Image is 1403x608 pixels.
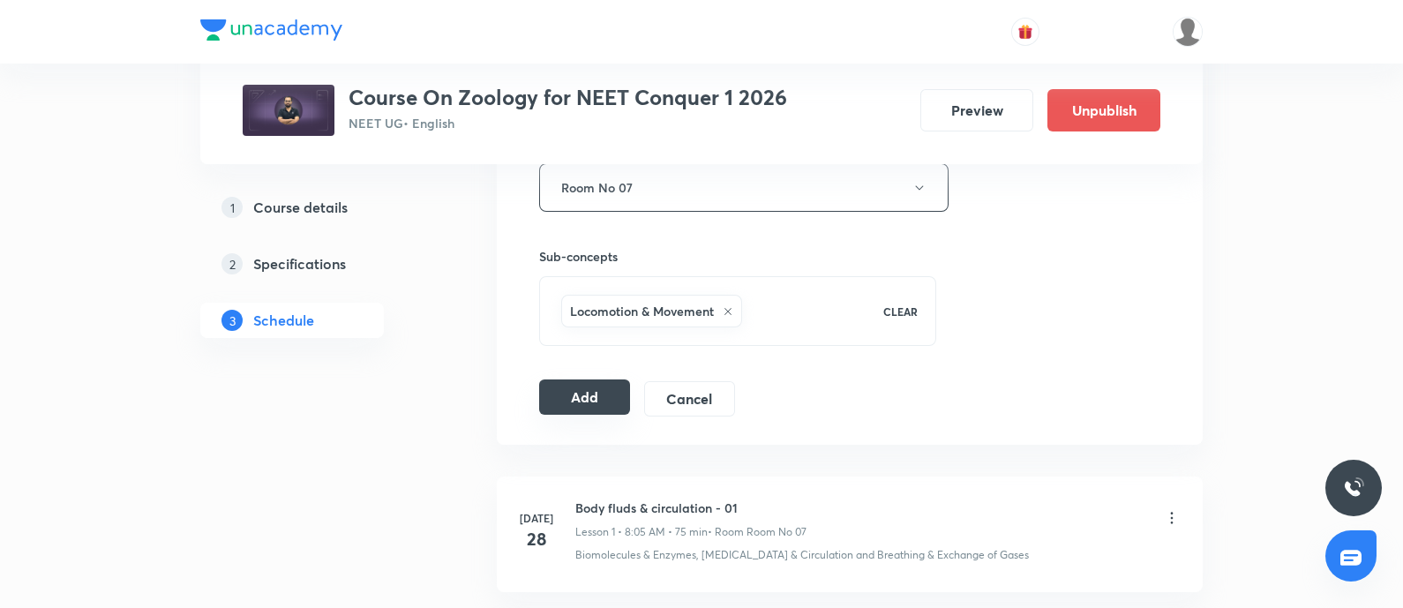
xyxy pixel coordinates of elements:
h4: 28 [519,526,554,552]
img: 77efec4301074c51a844fe0766cc5897.jpg [243,85,334,136]
h5: Course details [253,197,348,218]
button: avatar [1011,18,1039,46]
h5: Specifications [253,253,346,274]
p: CLEAR [883,304,918,319]
p: 2 [221,253,243,274]
a: 2Specifications [200,246,440,281]
button: Cancel [644,381,735,417]
h6: Body fluds & circulation - 01 [575,499,807,517]
h6: [DATE] [519,510,554,526]
h3: Course On Zoology for NEET Conquer 1 2026 [349,85,787,110]
h6: Sub-concepts [539,247,936,266]
p: 3 [221,310,243,331]
button: Room No 07 [539,163,949,212]
p: NEET UG • English [349,114,787,132]
p: • Room Room No 07 [708,524,807,540]
img: Company Logo [200,19,342,41]
a: Company Logo [200,19,342,45]
h5: Schedule [253,310,314,331]
button: Unpublish [1047,89,1160,131]
p: 1 [221,197,243,218]
button: Preview [920,89,1033,131]
h6: Locomotion & Movement [570,302,714,320]
img: avatar [1017,24,1033,40]
p: Biomolecules & Enzymes, [MEDICAL_DATA] & Circulation and Breathing & Exchange of Gases [575,547,1029,563]
img: ttu [1343,477,1364,499]
img: Gopal ram [1173,17,1203,47]
p: Lesson 1 • 8:05 AM • 75 min [575,524,708,540]
a: 1Course details [200,190,440,225]
button: Add [539,379,630,415]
